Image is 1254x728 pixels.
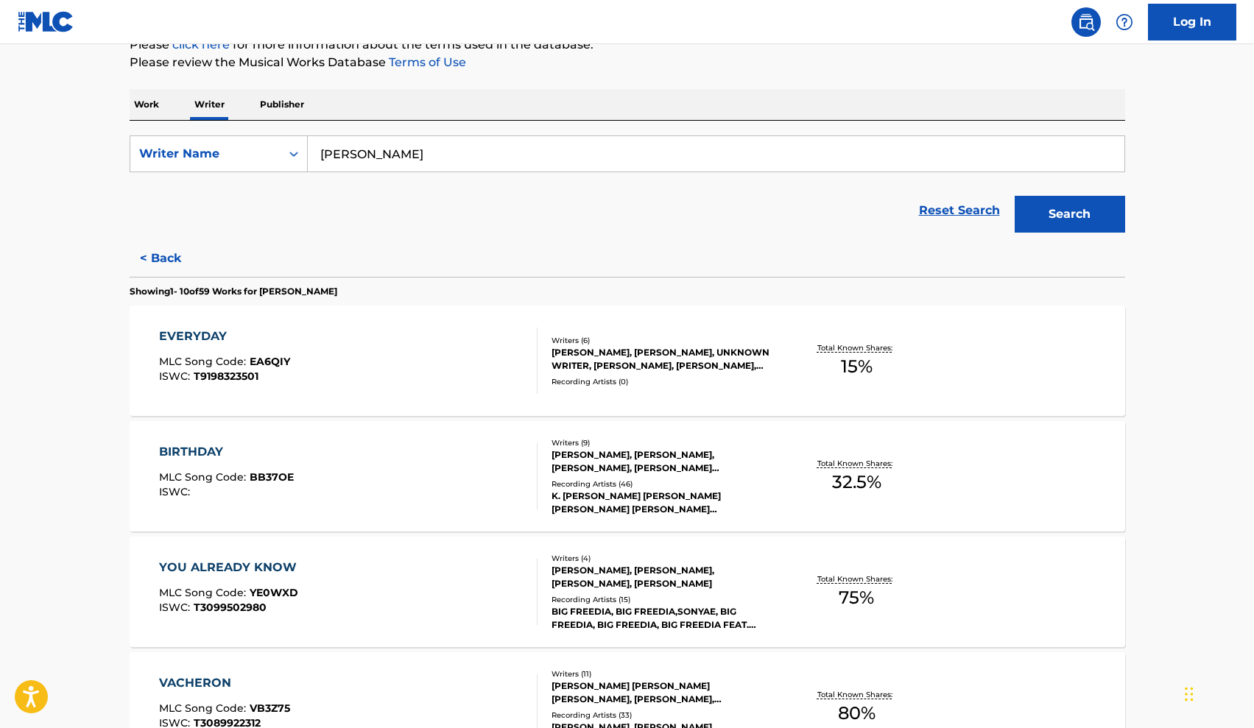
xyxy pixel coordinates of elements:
[832,469,881,495] span: 32.5 %
[817,573,896,584] p: Total Known Shares:
[159,470,250,484] span: MLC Song Code :
[1077,13,1095,31] img: search
[1071,7,1101,37] a: Public Search
[552,376,774,387] div: Recording Artists ( 0 )
[552,553,774,564] div: Writers ( 4 )
[1180,657,1254,728] iframe: Chat Widget
[1116,13,1133,31] img: help
[552,710,774,721] div: Recording Artists ( 33 )
[130,305,1125,416] a: EVERYDAYMLC Song Code:EA6QIYISWC:T9198323501Writers (6)[PERSON_NAME], [PERSON_NAME], UNKNOWN WRIT...
[1015,196,1125,233] button: Search
[552,490,774,516] div: K. [PERSON_NAME] [PERSON_NAME] [PERSON_NAME] [PERSON_NAME] [PERSON_NAME]
[130,89,163,120] p: Work
[172,38,230,52] a: click here
[130,36,1125,54] p: Please for more information about the terms used in the database.
[194,601,267,614] span: T3099502980
[250,355,290,368] span: EA6QIY
[130,135,1125,240] form: Search Form
[159,370,194,383] span: ISWC :
[912,194,1007,227] a: Reset Search
[159,485,194,498] span: ISWC :
[817,689,896,700] p: Total Known Shares:
[552,335,774,346] div: Writers ( 6 )
[552,346,774,372] div: [PERSON_NAME], [PERSON_NAME], UNKNOWN WRITER, [PERSON_NAME], [PERSON_NAME], [PERSON_NAME]
[159,702,250,715] span: MLC Song Code :
[130,285,337,298] p: Showing 1 - 10 of 59 Works for [PERSON_NAME]
[250,702,290,715] span: VB3Z75
[552,594,774,605] div: Recording Artists ( 15 )
[130,537,1125,647] a: YOU ALREADY KNOWMLC Song Code:YE0WXDISWC:T3099502980Writers (4)[PERSON_NAME], [PERSON_NAME], [PER...
[1110,7,1139,37] div: Help
[159,674,290,692] div: VACHERON
[552,679,774,706] div: [PERSON_NAME] [PERSON_NAME] [PERSON_NAME], [PERSON_NAME], [PERSON_NAME], [PERSON_NAME], [PERSON_N...
[159,355,250,368] span: MLC Song Code :
[838,700,876,727] span: 80 %
[552,668,774,679] div: Writers ( 11 )
[552,448,774,475] div: [PERSON_NAME], [PERSON_NAME], [PERSON_NAME], [PERSON_NAME] [PERSON_NAME], [PERSON_NAME], [PERSON_...
[841,353,873,380] span: 15 %
[552,437,774,448] div: Writers ( 9 )
[386,55,466,69] a: Terms of Use
[250,586,298,599] span: YE0WXD
[159,559,304,576] div: YOU ALREADY KNOW
[18,11,74,32] img: MLC Logo
[552,605,774,632] div: BIG FREEDIA, BIG FREEDIA,SONYAE, BIG FREEDIA, BIG FREEDIA, BIG FREEDIA FEAT. SONYAE
[1148,4,1236,40] a: Log In
[1185,672,1194,716] div: Drag
[250,470,294,484] span: BB37OE
[839,584,874,611] span: 75 %
[159,443,294,461] div: BIRTHDAY
[159,328,290,345] div: EVERYDAY
[159,601,194,614] span: ISWC :
[817,342,896,353] p: Total Known Shares:
[256,89,309,120] p: Publisher
[194,370,258,383] span: T9198323501
[552,478,774,490] div: Recording Artists ( 46 )
[817,458,896,469] p: Total Known Shares:
[130,240,218,277] button: < Back
[139,145,272,163] div: Writer Name
[552,564,774,590] div: [PERSON_NAME], [PERSON_NAME], [PERSON_NAME], [PERSON_NAME]
[130,54,1125,71] p: Please review the Musical Works Database
[190,89,229,120] p: Writer
[159,586,250,599] span: MLC Song Code :
[130,421,1125,531] a: BIRTHDAYMLC Song Code:BB37OEISWC:Writers (9)[PERSON_NAME], [PERSON_NAME], [PERSON_NAME], [PERSON_...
